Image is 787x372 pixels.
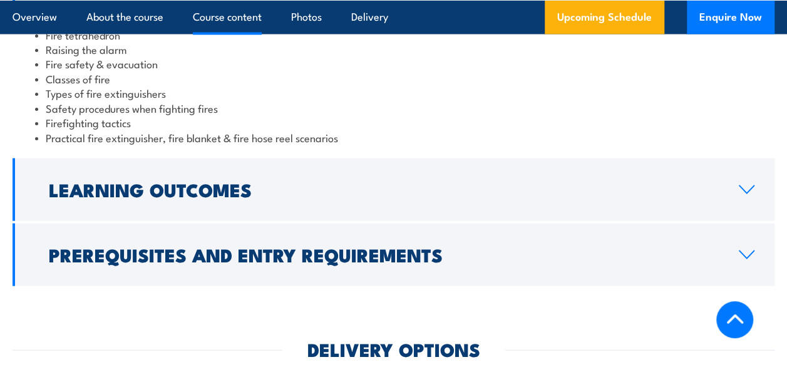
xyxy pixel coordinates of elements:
li: Practical fire extinguisher, fire blanket & fire hose reel scenarios [35,130,752,145]
li: Raising the alarm [35,42,752,56]
li: Types of fire extinguishers [35,86,752,100]
li: Classes of fire [35,71,752,86]
h2: Learning Outcomes [49,181,719,197]
a: Learning Outcomes [13,158,774,221]
li: Fire tetrahedron [35,28,752,42]
li: Fire safety & evacuation [35,56,752,71]
a: Prerequisites and Entry Requirements [13,224,774,286]
h2: DELIVERY OPTIONS [307,341,480,357]
h2: Prerequisites and Entry Requirements [49,246,719,262]
li: Safety procedures when fighting fires [35,101,752,115]
li: Firefighting tactics [35,115,752,130]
